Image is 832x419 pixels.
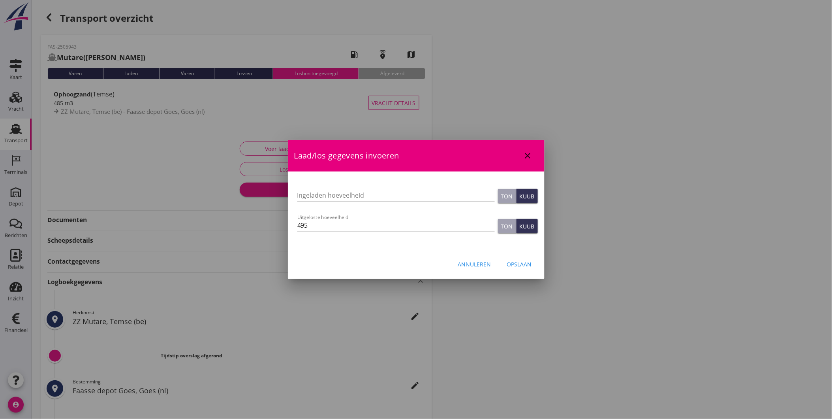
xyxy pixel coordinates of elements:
button: Kuub [516,189,538,203]
button: Ton [498,189,516,203]
input: Uitgeloste hoeveelheid [297,219,495,232]
div: Kuub [520,222,535,230]
div: Ton [501,192,513,200]
i: close [523,151,533,160]
div: Kuub [520,192,535,200]
div: Ton [501,222,513,230]
input: Ingeladen hoeveelheid [297,189,495,202]
div: Opslaan [507,260,532,268]
div: Annuleren [458,260,491,268]
button: Kuub [516,219,538,233]
div: Laad/los gegevens invoeren [288,140,545,172]
button: Annuleren [452,257,498,271]
button: Ton [498,219,516,233]
button: Opslaan [501,257,538,271]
